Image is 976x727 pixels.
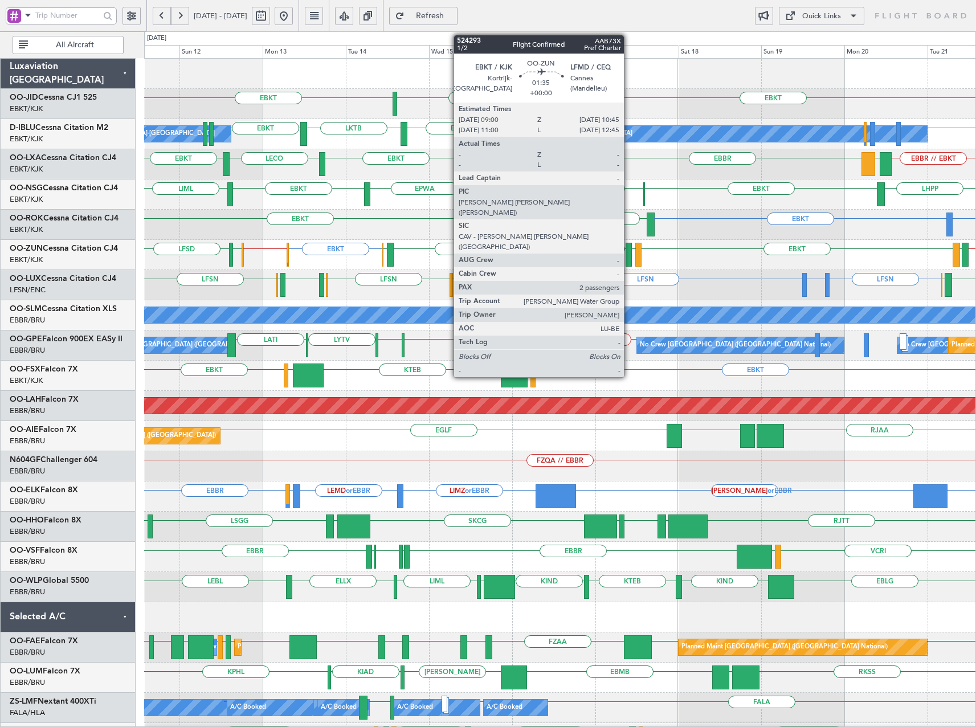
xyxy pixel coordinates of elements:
a: OO-HHOFalcon 8X [10,516,81,524]
span: ZS-LMF [10,697,38,705]
div: Sun 12 [179,45,263,59]
span: OO-SLM [10,305,42,313]
a: EBBR/BRU [10,436,45,446]
div: Planned Maint [GEOGRAPHIC_DATA] ([GEOGRAPHIC_DATA] National) [681,639,888,656]
a: OO-VSFFalcon 8X [10,546,77,554]
div: Fri 17 [595,45,679,59]
a: OO-FAEFalcon 7X [10,637,78,645]
span: OO-FSX [10,365,40,373]
a: OO-ELKFalcon 8X [10,486,78,494]
span: OO-FAE [10,637,40,645]
div: [DATE] [147,34,166,43]
span: OO-LXA [10,154,41,162]
a: D-IBLUCessna Citation M2 [10,124,108,132]
a: LFSN/ENC [10,285,46,295]
span: OO-WLP [10,577,43,585]
span: OO-NSG [10,184,43,192]
a: OO-LAHFalcon 7X [10,395,79,403]
input: Trip Number [35,7,100,24]
span: OO-LUX [10,275,41,283]
a: EBKT/KJK [10,134,43,144]
div: Wed 15 [429,45,512,59]
span: OO-ELK [10,486,40,494]
a: FALA/HLA [10,708,45,718]
span: OO-AIE [10,426,39,434]
span: OO-ROK [10,214,43,222]
div: Thu 16 [512,45,595,59]
div: A/C Booked [487,699,522,716]
a: OO-AIEFalcon 7X [10,426,76,434]
div: Mon 20 [844,45,928,59]
button: Refresh [389,7,458,25]
span: OO-HHO [10,516,44,524]
span: OO-ZUN [10,244,43,252]
a: EBKT/KJK [10,194,43,205]
a: N604GFChallenger 604 [10,456,97,464]
span: OO-GPE [10,335,42,343]
div: Tue 14 [346,45,429,59]
div: A/C Booked [397,699,433,716]
a: OO-WLPGlobal 5500 [10,577,89,585]
a: EBBR/BRU [10,526,45,537]
a: OO-LXACessna Citation CJ4 [10,154,116,162]
span: OO-JID [10,93,38,101]
div: Sun 19 [761,45,844,59]
span: Refresh [407,12,454,20]
a: OO-JIDCessna CJ1 525 [10,93,97,101]
span: OO-VSF [10,546,40,554]
a: OO-ROKCessna Citation CJ4 [10,214,119,222]
a: EBBR/BRU [10,557,45,567]
span: [DATE] - [DATE] [194,11,247,21]
button: Quick Links [779,7,864,25]
div: No Crew [GEOGRAPHIC_DATA] ([GEOGRAPHIC_DATA] National) [640,337,831,354]
a: OO-FSXFalcon 7X [10,365,78,373]
span: OO-LUM [10,667,43,675]
a: EBBR/BRU [10,315,45,325]
a: EBBR/BRU [10,647,45,657]
a: OO-SLMCessna Citation XLS [10,305,117,313]
a: OO-GPEFalcon 900EX EASy II [10,335,122,343]
a: OO-LUMFalcon 7X [10,667,80,675]
a: EBBR/BRU [10,466,45,476]
a: EBBR/BRU [10,496,45,507]
div: No Crew [GEOGRAPHIC_DATA] ([GEOGRAPHIC_DATA] National) [99,337,290,354]
div: Mon 13 [263,45,346,59]
button: All Aircraft [13,36,124,54]
a: EBKT/KJK [10,224,43,235]
a: EBKT/KJK [10,104,43,114]
a: EBBR/BRU [10,345,45,356]
div: Planned Maint Melsbroek Air Base [238,639,337,656]
span: D-IBLU [10,124,35,132]
a: EBBR/BRU [10,406,45,416]
a: EBBR/BRU [10,587,45,597]
a: EBBR/BRU [10,677,45,688]
a: OO-NSGCessna Citation CJ4 [10,184,118,192]
div: No Crew Kortrijk-[GEOGRAPHIC_DATA] [515,125,632,142]
div: Sat 18 [679,45,762,59]
div: Quick Links [802,11,841,22]
span: OO-LAH [10,395,41,403]
div: A/C Booked [230,699,266,716]
a: OO-ZUNCessna Citation CJ4 [10,244,118,252]
a: OO-LUXCessna Citation CJ4 [10,275,116,283]
span: N604GF [10,456,40,464]
a: ZS-LMFNextant 400XTi [10,697,96,705]
a: EBKT/KJK [10,164,43,174]
a: EBKT/KJK [10,255,43,265]
a: EBKT/KJK [10,375,43,386]
div: A/C Booked [321,699,357,716]
span: All Aircraft [30,41,120,49]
